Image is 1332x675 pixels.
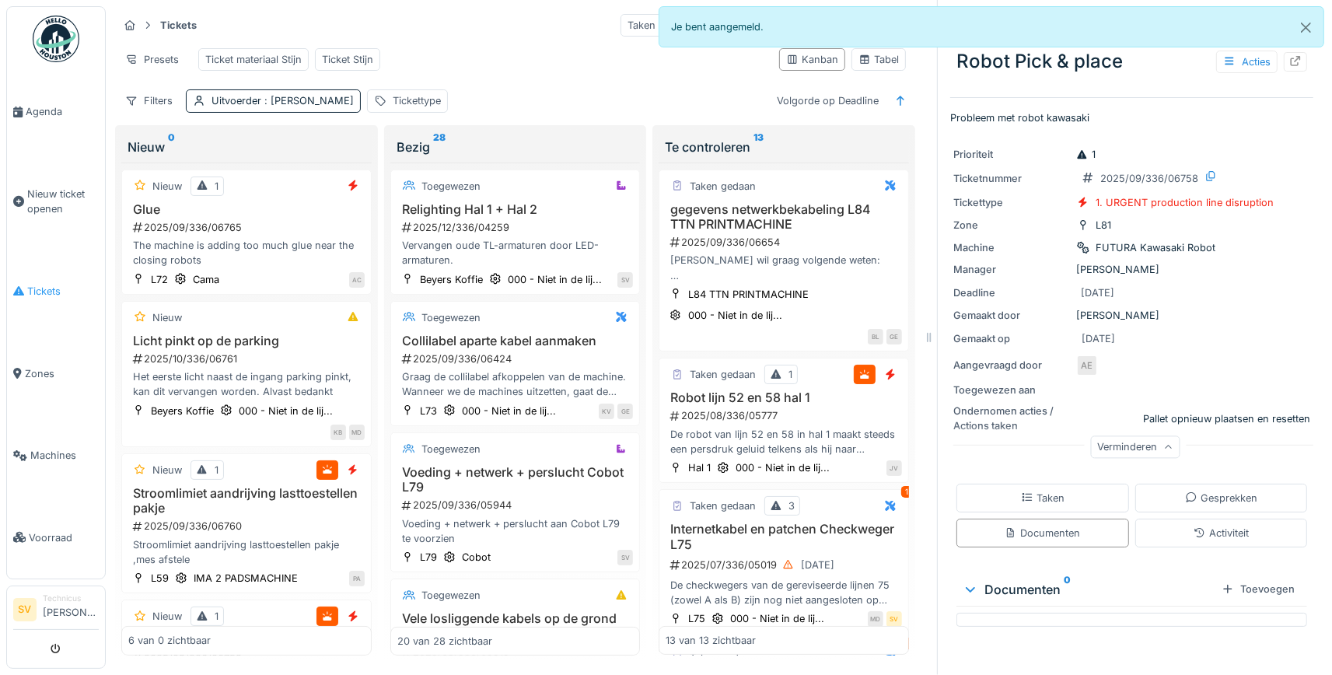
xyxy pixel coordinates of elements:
[868,611,883,627] div: MD
[1194,526,1249,540] div: Activiteit
[1082,331,1115,346] div: [DATE]
[1076,147,1096,162] div: 1
[349,272,365,288] div: AC
[801,558,834,572] div: [DATE]
[7,332,105,414] a: Zones
[7,71,105,153] a: Agenda
[43,593,99,626] li: [PERSON_NAME]
[397,611,634,641] h3: Vele losliggende kabels op de grond bij finance
[1185,491,1257,505] div: Gesprekken
[666,202,902,232] h3: gegevens netwerkbekabeling L84 TTN PRINTMACHINE
[131,220,365,235] div: 2025/09/336/06765
[151,404,214,418] div: Beyers Koffie
[7,153,105,250] a: Nieuw ticket openen
[886,611,902,627] div: SV
[1096,195,1274,210] div: 1. URGENT production line disruption
[400,498,634,512] div: 2025/09/336/05944
[688,308,782,323] div: 000 - Niet in de lij...
[27,187,99,216] span: Nieuw ticket openen
[621,14,663,37] div: Taken
[27,284,99,299] span: Tickets
[1005,526,1080,540] div: Documenten
[688,460,711,475] div: Hal 1
[690,498,756,513] div: Taken gedaan
[151,272,168,287] div: L72
[215,179,219,194] div: 1
[26,104,99,119] span: Agenda
[128,486,365,516] h3: Stroomlimiet aandrijving lasttoestellen pakje
[508,272,602,287] div: 000 - Niet in de lij...
[421,588,481,603] div: Toegewezen
[13,593,99,630] a: SV Technicus[PERSON_NAME]
[397,465,634,495] h3: Voeding + netwerk + perslucht Cobot L79
[788,367,792,382] div: 1
[462,404,556,418] div: 000 - Niet in de lij...
[152,310,182,325] div: Nieuw
[397,334,634,348] h3: Collilabel aparte kabel aanmaken
[168,138,175,156] sup: 0
[397,633,492,648] div: 20 van 28 zichtbaar
[151,571,169,586] div: L59
[666,633,756,648] div: 13 van 13 zichtbaar
[868,329,883,344] div: BL
[669,408,902,423] div: 2025/08/336/05777
[953,358,1070,372] div: Aangevraagd door
[736,460,830,475] div: 000 - Niet in de lij...
[128,334,365,348] h3: Licht pinkt op de parking
[786,52,838,67] div: Kanban
[953,383,1070,397] div: Toegewezen aan
[29,530,99,545] span: Voorraad
[1021,491,1065,505] div: Taken
[215,463,219,477] div: 1
[1090,436,1180,459] div: Verminderen
[858,52,899,67] div: Tabel
[599,404,614,419] div: KV
[1064,580,1071,599] sup: 0
[462,550,491,565] div: Cobot
[128,202,365,217] h3: Glue
[433,138,446,156] sup: 28
[886,460,902,476] div: JV
[128,369,365,399] div: Het eerste licht naast de ingang parking pinkt, kan dit vervangen worden. Alvast bedankt
[665,138,903,156] div: Te controleren
[322,52,373,67] div: Ticket Stijn
[30,448,99,463] span: Machines
[953,171,1070,186] div: Ticketnummer
[152,179,182,194] div: Nieuw
[1216,51,1278,73] div: Acties
[349,425,365,440] div: MD
[688,287,809,302] div: L84 TTN PRINTMACHINE
[950,41,1313,82] div: Robot Pick & place
[128,138,365,156] div: Nieuw
[669,555,902,575] div: 2025/07/336/05019
[690,367,756,382] div: Taken gedaan
[420,550,437,565] div: L79
[152,609,182,624] div: Nieuw
[193,272,219,287] div: Cama
[152,463,182,477] div: Nieuw
[25,366,99,381] span: Zones
[393,93,441,108] div: Tickettype
[212,93,354,108] div: Uitvoerder
[239,404,333,418] div: 000 - Niet in de lij...
[1096,218,1111,233] div: L81
[753,138,764,156] sup: 13
[330,425,346,440] div: KB
[953,240,1070,255] div: Machine
[730,611,824,626] div: 000 - Niet in de lij...
[194,571,298,586] div: IMA 2 PADSMACHINE
[7,497,105,579] a: Voorraad
[617,404,633,419] div: GE
[128,238,365,268] div: The machine is adding too much glue near the closing robots
[397,369,634,399] div: Graag de collilabel afkoppelen van de machine. Wanneer we de machines uitzetten, gaat de labelaar...
[205,52,302,67] div: Ticket materiaal Stijn
[953,404,1070,433] div: Ondernomen acties / Actions taken
[953,195,1070,210] div: Tickettype
[397,238,634,268] div: Vervangen oude TL-armaturen door LED-armaturen.
[1076,355,1098,376] div: AE
[128,537,365,567] div: Stroomlimiet aandrijving lasttoestellen pakje ,mes afstele
[421,310,481,325] div: Toegewezen
[788,498,795,513] div: 3
[349,571,365,586] div: PA
[953,285,1070,300] div: Deadline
